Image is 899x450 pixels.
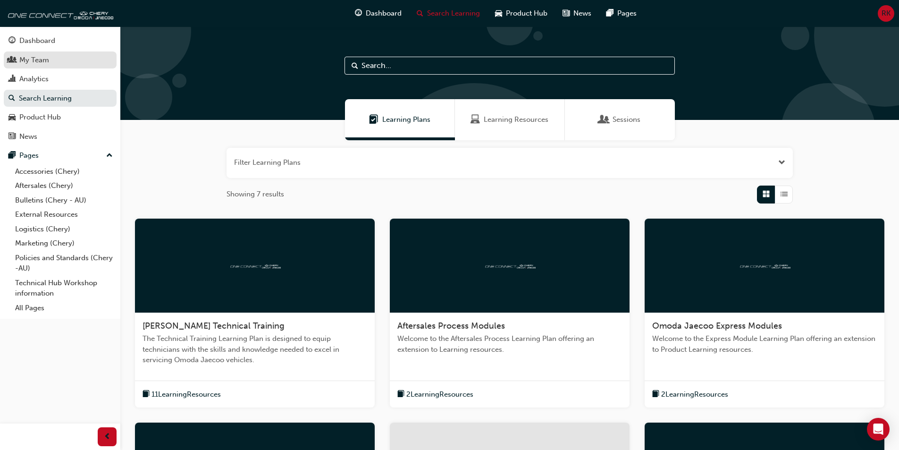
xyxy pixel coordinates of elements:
div: Pages [19,150,39,161]
button: Pages [4,147,117,164]
a: guage-iconDashboard [347,4,409,23]
a: pages-iconPages [599,4,644,23]
button: RK [878,5,894,22]
a: External Resources [11,207,117,222]
a: News [4,128,117,145]
div: My Team [19,55,49,66]
span: people-icon [8,56,16,65]
a: car-iconProduct Hub [487,4,555,23]
span: prev-icon [104,431,111,443]
a: Product Hub [4,109,117,126]
div: Product Hub [19,112,61,123]
a: Learning PlansLearning Plans [345,99,455,140]
input: Search... [344,57,675,75]
button: Open the filter [778,157,785,168]
span: Sessions [613,114,640,125]
span: Learning Resources [484,114,548,125]
span: car-icon [8,113,16,122]
a: Bulletins (Chery - AU) [11,193,117,208]
span: pages-icon [8,152,16,160]
span: 11 Learning Resources [151,389,221,400]
div: News [19,131,37,142]
div: Analytics [19,74,49,85]
button: book-icon2LearningResources [397,389,473,400]
span: RK [882,8,891,19]
img: oneconnect [229,261,281,270]
a: Aftersales (Chery) [11,178,117,193]
a: Technical Hub Workshop information [11,276,117,301]
a: oneconnect[PERSON_NAME] Technical TrainingThe Technical Training Learning Plan is designed to equ... [135,219,375,408]
span: Pages [617,8,637,19]
span: search-icon [8,94,15,103]
span: pages-icon [606,8,613,19]
span: chart-icon [8,75,16,84]
a: news-iconNews [555,4,599,23]
span: Aftersales Process Modules [397,321,505,331]
a: All Pages [11,301,117,315]
span: book-icon [397,389,404,400]
span: news-icon [8,133,16,141]
a: search-iconSearch Learning [409,4,487,23]
span: Product Hub [506,8,547,19]
span: Grid [763,189,770,200]
a: Logistics (Chery) [11,222,117,237]
a: My Team [4,51,117,69]
button: book-icon11LearningResources [143,389,221,400]
span: The Technical Training Learning Plan is designed to equip technicians with the skills and knowled... [143,333,367,365]
a: oneconnectOmoda Jaecoo Express ModulesWelcome to the Express Module Learning Plan offering an ext... [645,219,884,408]
span: guage-icon [355,8,362,19]
span: Welcome to the Aftersales Process Learning Plan offering an extension to Learning resources. [397,333,622,355]
span: Learning Plans [382,114,430,125]
button: DashboardMy TeamAnalyticsSearch LearningProduct HubNews [4,30,117,147]
span: Showing 7 results [227,189,284,200]
button: book-icon2LearningResources [652,389,728,400]
span: News [573,8,591,19]
a: oneconnectAftersales Process ModulesWelcome to the Aftersales Process Learning Plan offering an e... [390,219,630,408]
span: book-icon [143,389,150,400]
a: Dashboard [4,32,117,50]
a: Learning ResourcesLearning Resources [455,99,565,140]
span: Learning Resources [471,114,480,125]
span: book-icon [652,389,659,400]
a: Marketing (Chery) [11,236,117,251]
a: Accessories (Chery) [11,164,117,179]
span: List [781,189,788,200]
span: Search Learning [427,8,480,19]
div: Dashboard [19,35,55,46]
span: [PERSON_NAME] Technical Training [143,321,285,331]
img: oneconnect [5,4,113,23]
span: up-icon [106,150,113,162]
span: guage-icon [8,37,16,45]
span: Sessions [599,114,609,125]
span: search-icon [417,8,423,19]
span: Learning Plans [369,114,378,125]
img: oneconnect [739,261,790,270]
span: 2 Learning Resources [661,389,728,400]
span: news-icon [563,8,570,19]
div: Open Intercom Messenger [867,418,890,441]
span: Welcome to the Express Module Learning Plan offering an extension to Product Learning resources. [652,333,877,355]
span: car-icon [495,8,502,19]
a: Policies and Standards (Chery -AU) [11,251,117,276]
span: 2 Learning Resources [406,389,473,400]
img: oneconnect [484,261,536,270]
span: Omoda Jaecoo Express Modules [652,321,782,331]
a: SessionsSessions [565,99,675,140]
span: Dashboard [366,8,402,19]
span: Search [352,60,358,71]
a: Analytics [4,70,117,88]
a: Search Learning [4,90,117,107]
